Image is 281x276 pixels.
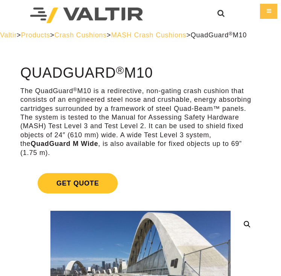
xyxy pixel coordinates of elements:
a: Crash Cushions [55,31,107,39]
p: The QuadGuard M10 is a redirective, non-gating crash cushion that consists of an engineered steel... [20,87,261,157]
sup: ® [116,64,124,76]
h1: QuadGuard M10 [20,65,261,81]
sup: ® [229,31,233,37]
img: Valtir [30,8,143,23]
a: Products [21,31,50,39]
span: Get Quote [38,173,118,193]
strong: QuadGuard M Wide [30,140,98,147]
a: MASH Crash Cushions [111,31,186,39]
span: QuadGuard M10 [191,31,247,39]
div: Menu [260,4,277,19]
sup: ® [73,87,77,92]
a: Get Quote [20,164,261,202]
